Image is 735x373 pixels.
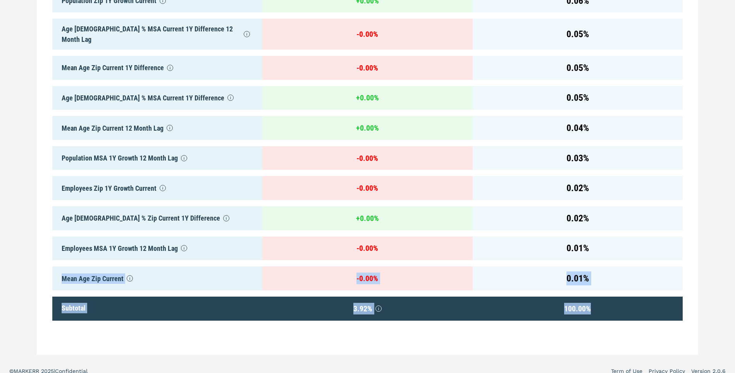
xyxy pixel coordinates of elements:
[473,237,683,261] div: 0.01 %
[473,266,683,290] div: 0.01 %
[262,206,472,230] div: + 0.00 %
[52,146,262,170] div: Population MSA 1Y Growth 12 Month Lag
[473,146,683,170] div: 0.03 %
[473,19,683,50] div: 0.05 %
[52,297,262,321] div: Subtotal
[262,266,472,290] div: - 0.00 %
[52,176,262,200] div: Employees Zip 1Y Growth Current
[262,146,472,170] div: - 0.00 %
[473,176,683,200] div: 0.02 %
[473,86,683,110] div: 0.05 %
[473,297,683,321] div: 100.00 %
[52,19,262,50] div: Age [DEMOGRAPHIC_DATA] % MSA Current 1Y Difference 12 Month Lag
[262,19,472,50] div: - 0.00 %
[52,266,262,290] div: Mean Age Zip Current
[52,86,262,110] div: Age [DEMOGRAPHIC_DATA] % MSA Current 1Y Difference
[262,86,472,110] div: + 0.00 %
[52,206,262,230] div: Age [DEMOGRAPHIC_DATA] % Zip Current 1Y Difference
[52,116,262,140] div: Mean Age Zip Current 12 Month Lag
[52,237,262,261] div: Employees MSA 1Y Growth 12 Month Lag
[262,56,472,80] div: - 0.00 %
[262,237,472,261] div: - 0.00 %
[52,56,262,80] div: Mean Age Zip Current 1Y Difference
[473,206,683,230] div: 0.02 %
[473,116,683,140] div: 0.04 %
[262,176,472,200] div: - 0.00 %
[262,116,472,140] div: + 0.00 %
[269,303,466,314] span: 3.92 %
[473,56,683,80] div: 0.05 %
